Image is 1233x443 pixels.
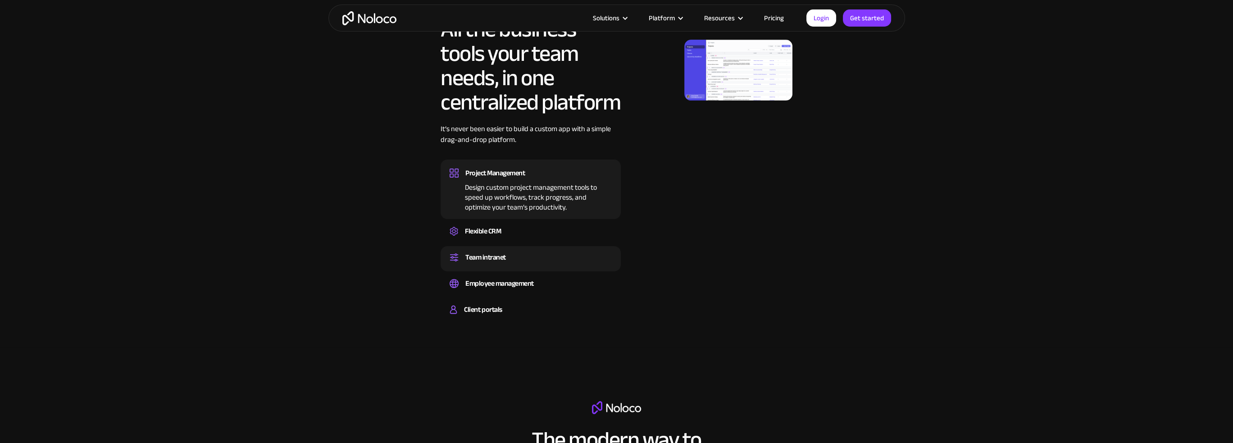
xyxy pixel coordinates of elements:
[649,12,675,24] div: Platform
[450,180,612,212] div: Design custom project management tools to speed up workflows, track progress, and optimize your t...
[441,17,621,114] h2: All the business tools your team needs, in one centralized platform
[450,316,612,319] div: Build a secure, fully-branded, and personalized client portal that lets your customers self-serve.
[450,264,612,267] div: Set up a central space for your team to collaborate, share information, and stay up to date on co...
[806,9,836,27] a: Login
[704,12,735,24] div: Resources
[582,12,637,24] div: Solutions
[593,12,619,24] div: Solutions
[465,224,501,238] div: Flexible CRM
[753,12,795,24] a: Pricing
[450,238,612,241] div: Create a custom CRM that you can adapt to your business’s needs, centralize your workflows, and m...
[441,123,621,159] div: It’s never been easier to build a custom app with a simple drag-and-drop platform.
[450,290,612,293] div: Easily manage employee information, track performance, and handle HR tasks from a single platform.
[465,166,525,180] div: Project Management
[465,251,506,264] div: Team intranet
[464,303,502,316] div: Client portals
[465,277,534,290] div: Employee management
[342,11,396,25] a: home
[637,12,693,24] div: Platform
[693,12,753,24] div: Resources
[843,9,891,27] a: Get started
